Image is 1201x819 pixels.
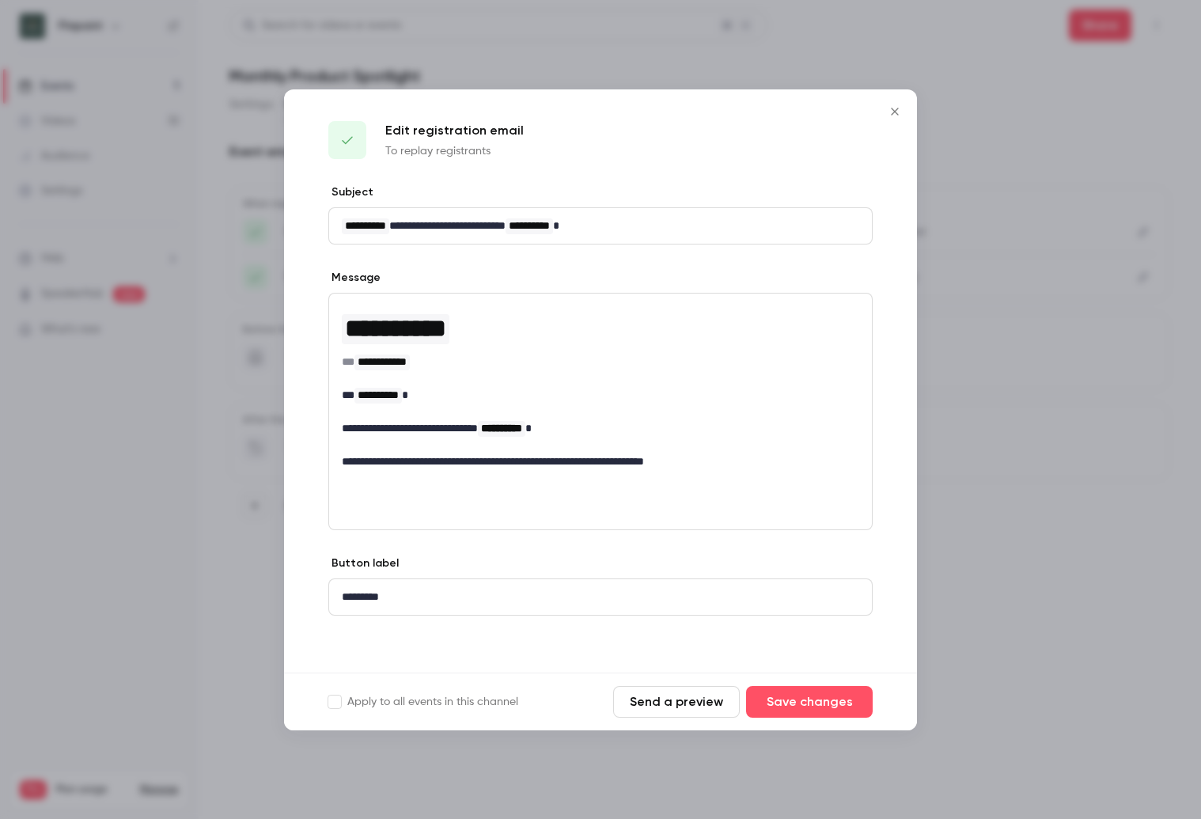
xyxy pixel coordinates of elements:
[329,294,872,480] div: editor
[328,184,373,200] label: Subject
[328,555,399,571] label: Button label
[613,686,740,718] button: Send a preview
[746,686,873,718] button: Save changes
[879,96,911,127] button: Close
[328,270,381,286] label: Message
[328,694,518,710] label: Apply to all events in this channel
[385,143,524,159] p: To replay registrants
[329,579,872,615] div: editor
[329,208,872,244] div: editor
[385,121,524,140] p: Edit registration email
